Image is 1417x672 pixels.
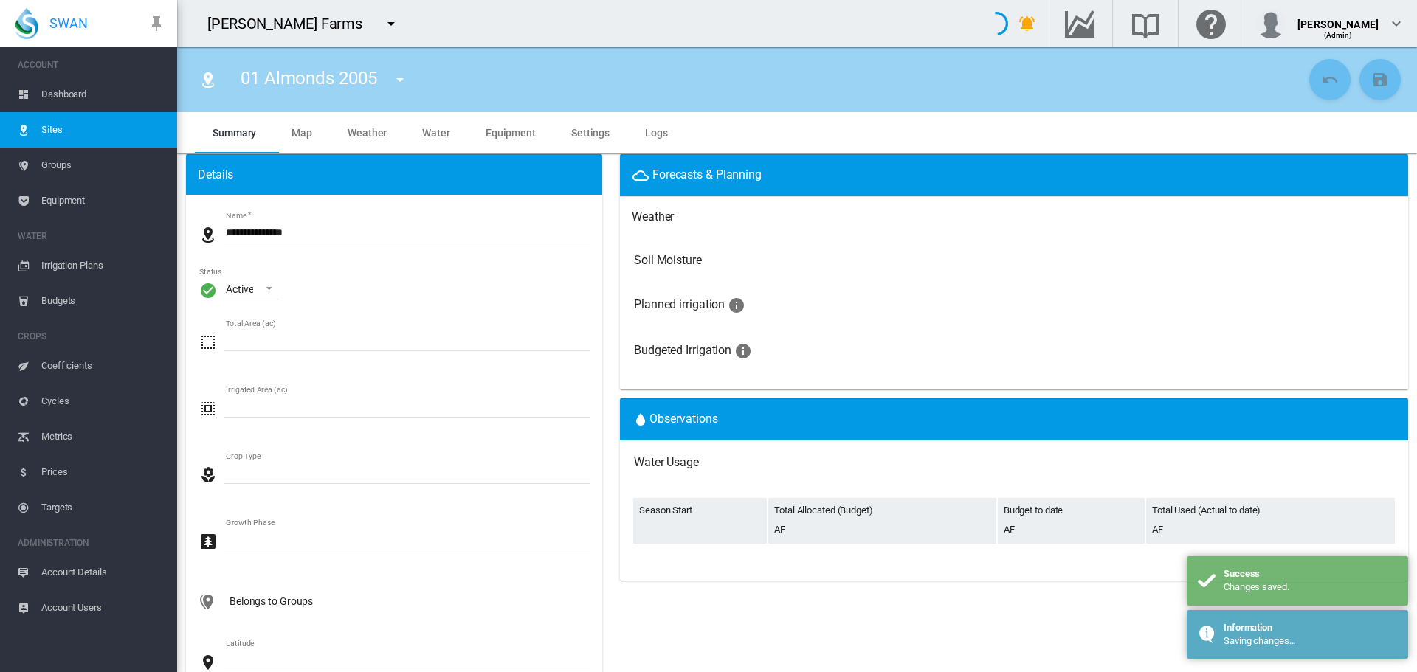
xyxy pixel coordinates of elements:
[1187,556,1408,605] div: Success Changes saved.
[41,555,165,590] span: Account Details
[634,297,1394,314] h3: Planned irrigation
[634,342,1394,360] h3: Budgeted Irrigation
[41,490,165,525] span: Targets
[193,65,223,94] button: Click to go to list of Sites
[41,77,165,112] span: Dashboard
[1324,31,1353,39] span: (Admin)
[1224,621,1397,634] div: Information
[632,167,649,184] md-icon: icon-weather-cloudy
[41,183,165,218] span: Equipment
[18,325,165,348] span: CROPS
[199,466,217,484] md-icon: icon-flower
[632,412,718,426] span: Observations
[241,68,377,89] span: 01 Almonds 2005
[731,344,752,358] span: Days we are going to water
[1256,9,1286,38] img: profile.jpg
[1018,15,1036,32] md-icon: icon-bell-ring
[645,127,668,139] span: Logs
[199,226,217,243] md-icon: icon-map-marker-radius
[224,277,278,299] md-select: Status : Active
[632,209,674,225] h3: Click to go to 01 Almonds 2005 weather observations
[1359,59,1401,100] button: Save Changes
[1224,581,1397,594] div: Changes saved.
[768,498,996,544] td: Total Allocated (Budget) AF
[1224,567,1397,581] div: Success
[348,127,387,139] span: Weather
[1062,15,1097,32] md-icon: Go to the Data Hub
[1297,11,1379,26] div: [PERSON_NAME]
[632,411,649,429] md-icon: icon-water
[422,127,450,139] span: Water
[199,400,217,418] md-icon: icon-select-all
[1321,71,1339,89] md-icon: icon-undo
[41,419,165,454] span: Metrics
[41,283,165,319] span: Budgets
[1371,71,1389,89] md-icon: icon-content-save
[18,224,165,248] span: WATER
[998,498,1145,544] td: Budget to date AF
[41,348,165,384] span: Coefficients
[230,595,313,607] span: Belongs to Groups
[199,281,217,299] i: Active
[41,454,165,490] span: Prices
[49,14,88,32] span: SWAN
[199,333,217,351] md-icon: icon-select
[486,127,536,139] span: Equipment
[199,533,217,550] md-icon: icon-pine-tree-box
[15,8,38,39] img: SWAN-Landscape-Logo-Colour-drop.png
[198,167,233,183] span: Details
[632,411,718,429] button: icon-waterObservations
[376,9,406,38] button: icon-menu-down
[1387,15,1405,32] md-icon: icon-chevron-down
[41,248,165,283] span: Irrigation Plans
[728,297,745,314] md-icon: icon-information
[207,13,376,34] div: [PERSON_NAME] Farms
[1187,610,1408,659] div: Information Saving changes...
[41,384,165,419] span: Cycles
[41,590,165,626] span: Account Users
[634,454,1288,471] h3: Water Usage
[571,127,610,139] span: Settings
[199,71,217,89] md-icon: icon-map-marker-radius
[18,53,165,77] span: ACCOUNT
[292,127,312,139] span: Map
[652,167,762,181] span: Forecasts & Planning
[41,112,165,148] span: Sites
[18,531,165,555] span: ADMINISTRATION
[725,298,745,312] span: Days we are going to water
[1309,59,1351,100] button: Cancel Changes
[213,127,256,139] span: Summary
[734,342,752,360] md-icon: icon-information
[148,15,165,32] md-icon: icon-pin
[633,498,767,544] td: Season Start
[41,148,165,183] span: Groups
[199,654,217,671] md-icon: icon-map-marker
[385,65,415,94] button: icon-menu-down
[382,15,400,32] md-icon: icon-menu-down
[634,253,702,267] h3: Click to go to irrigation
[198,593,216,611] md-icon: icon-map-marker-multiple
[226,283,253,295] div: Active
[1193,15,1229,32] md-icon: Click here for help
[391,71,409,89] md-icon: icon-menu-down
[1146,498,1395,544] td: Total Used (Actual to date) AF
[1013,9,1042,38] button: icon-bell-ring
[1128,15,1163,32] md-icon: Search the knowledge base
[1224,634,1397,648] div: Saving changes...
